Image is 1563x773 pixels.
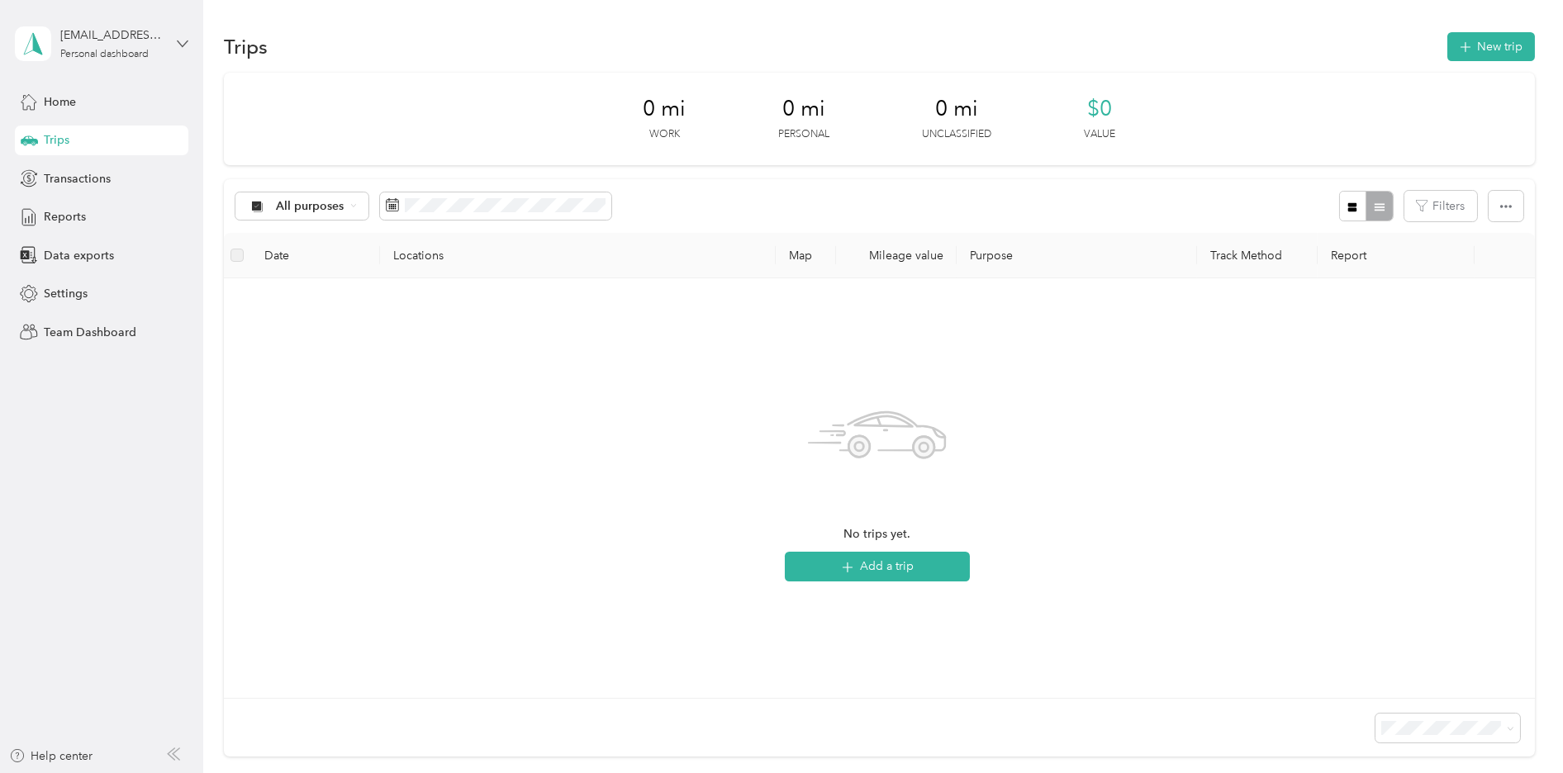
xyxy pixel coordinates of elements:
[1084,127,1115,142] p: Value
[1404,191,1477,221] button: Filters
[785,552,970,581] button: Add a trip
[922,127,991,142] p: Unclassified
[935,96,978,122] span: 0 mi
[380,233,776,278] th: Locations
[44,208,86,225] span: Reports
[44,247,114,264] span: Data exports
[1087,96,1112,122] span: $0
[843,525,910,543] span: No trips yet.
[1470,681,1563,773] iframe: Everlance-gr Chat Button Frame
[60,26,164,44] div: [EMAIL_ADDRESS][DOMAIN_NAME]
[1447,32,1535,61] button: New trip
[836,233,957,278] th: Mileage value
[251,233,380,278] th: Date
[1318,233,1475,278] th: Report
[44,93,76,111] span: Home
[9,747,93,765] button: Help center
[957,233,1198,278] th: Purpose
[44,170,111,187] span: Transactions
[1197,233,1318,278] th: Track Method
[778,127,829,142] p: Personal
[60,50,149,59] div: Personal dashboard
[276,201,344,212] span: All purposes
[782,96,825,122] span: 0 mi
[44,285,88,302] span: Settings
[649,127,680,142] p: Work
[643,96,686,122] span: 0 mi
[44,131,69,149] span: Trips
[776,233,836,278] th: Map
[224,38,268,55] h1: Trips
[44,324,136,341] span: Team Dashboard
